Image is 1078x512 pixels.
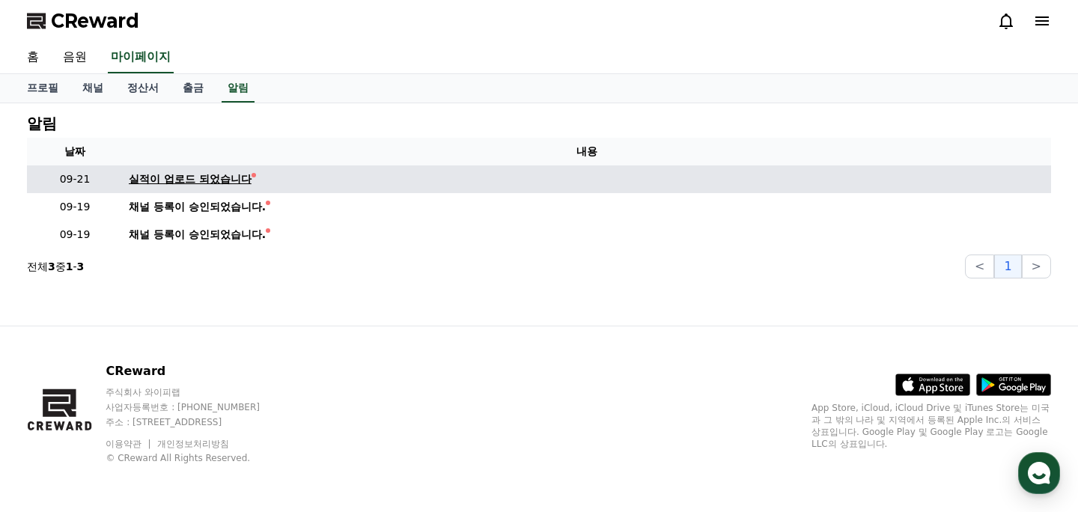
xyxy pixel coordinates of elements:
[99,388,193,425] a: 대화
[27,259,84,274] p: 전체 중 -
[222,74,255,103] a: 알림
[231,410,249,422] span: 설정
[115,74,171,103] a: 정산서
[129,171,1045,187] a: 실적이 업로드 되었습니다
[123,138,1051,165] th: 내용
[33,199,117,215] p: 09-19
[4,388,99,425] a: 홈
[129,199,266,215] div: 채널 등록이 승인되었습니다.
[157,439,229,449] a: 개인정보처리방침
[994,255,1021,278] button: 1
[51,42,99,73] a: 음원
[129,171,252,187] div: 실적이 업로드 되었습니다
[106,452,288,464] p: © CReward All Rights Reserved.
[47,410,56,422] span: 홈
[106,416,288,428] p: 주소 : [STREET_ADDRESS]
[108,42,174,73] a: 마이페이지
[106,401,288,413] p: 사업자등록번호 : [PHONE_NUMBER]
[27,9,139,33] a: CReward
[33,227,117,243] p: 09-19
[33,171,117,187] p: 09-21
[27,138,123,165] th: 날짜
[1022,255,1051,278] button: >
[15,74,70,103] a: 프로필
[66,260,73,272] strong: 1
[811,402,1051,450] p: App Store, iCloud, iCloud Drive 및 iTunes Store는 미국과 그 밖의 나라 및 지역에서 등록된 Apple Inc.의 서비스 상표입니다. Goo...
[965,255,994,278] button: <
[137,411,155,423] span: 대화
[193,388,287,425] a: 설정
[27,115,57,132] h4: 알림
[48,260,55,272] strong: 3
[15,42,51,73] a: 홈
[70,74,115,103] a: 채널
[106,386,288,398] p: 주식회사 와이피랩
[77,260,85,272] strong: 3
[106,439,153,449] a: 이용약관
[171,74,216,103] a: 출금
[129,227,266,243] div: 채널 등록이 승인되었습니다.
[51,9,139,33] span: CReward
[106,362,288,380] p: CReward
